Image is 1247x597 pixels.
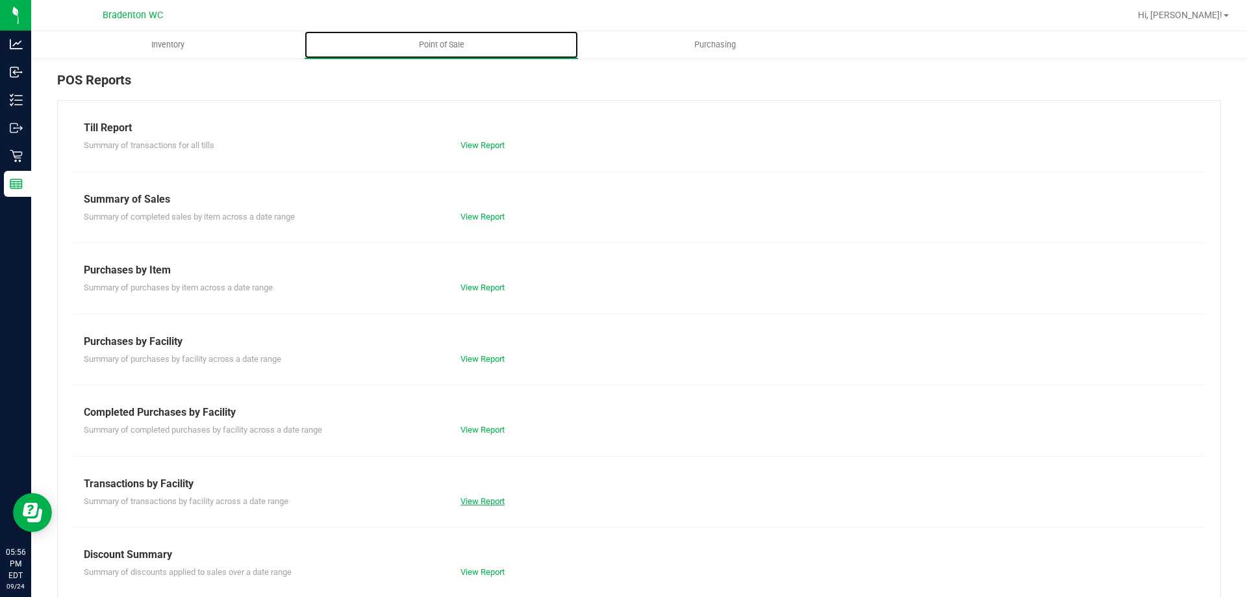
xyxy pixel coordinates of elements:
[677,39,753,51] span: Purchasing
[460,425,505,435] a: View Report
[6,546,25,581] p: 05:56 PM EDT
[84,334,1194,349] div: Purchases by Facility
[460,496,505,506] a: View Report
[13,493,52,532] iframe: Resource center
[10,38,23,51] inline-svg: Analytics
[84,547,1194,563] div: Discount Summary
[10,149,23,162] inline-svg: Retail
[305,31,578,58] a: Point of Sale
[84,192,1194,207] div: Summary of Sales
[460,283,505,292] a: View Report
[57,70,1221,100] div: POS Reports
[84,354,281,364] span: Summary of purchases by facility across a date range
[10,121,23,134] inline-svg: Outbound
[6,581,25,591] p: 09/24
[578,31,851,58] a: Purchasing
[84,476,1194,492] div: Transactions by Facility
[84,212,295,222] span: Summary of completed sales by item across a date range
[460,140,505,150] a: View Report
[460,212,505,222] a: View Report
[84,283,273,292] span: Summary of purchases by item across a date range
[84,567,292,577] span: Summary of discounts applied to sales over a date range
[10,94,23,107] inline-svg: Inventory
[1138,10,1222,20] span: Hi, [PERSON_NAME]!
[84,425,322,435] span: Summary of completed purchases by facility across a date range
[460,354,505,364] a: View Report
[103,10,163,21] span: Bradenton WC
[84,405,1194,420] div: Completed Purchases by Facility
[10,66,23,79] inline-svg: Inbound
[84,140,214,150] span: Summary of transactions for all tills
[84,120,1194,136] div: Till Report
[134,39,202,51] span: Inventory
[31,31,305,58] a: Inventory
[84,496,288,506] span: Summary of transactions by facility across a date range
[10,177,23,190] inline-svg: Reports
[84,262,1194,278] div: Purchases by Item
[401,39,482,51] span: Point of Sale
[460,567,505,577] a: View Report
